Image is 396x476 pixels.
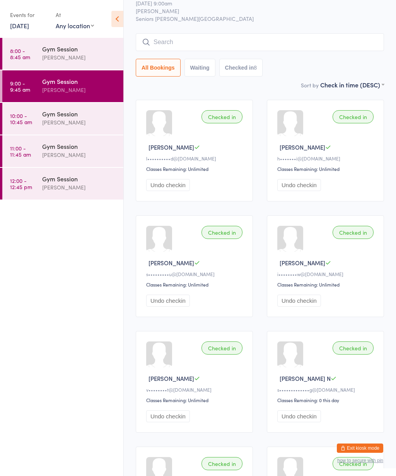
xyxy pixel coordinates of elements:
[42,109,117,118] div: Gym Session
[146,295,190,307] button: Undo checkin
[337,458,383,463] button: how to secure with pin
[254,65,257,71] div: 8
[219,59,263,77] button: Checked in8
[146,155,245,162] div: l••••••••••d@[DOMAIN_NAME]
[10,80,30,92] time: 9:00 - 9:45 am
[146,397,245,403] div: Classes Remaining: Unlimited
[136,33,384,51] input: Search
[201,226,242,239] div: Checked in
[148,374,194,382] span: [PERSON_NAME]
[277,155,376,162] div: h•••••••i@[DOMAIN_NAME]
[2,38,123,70] a: 8:00 -8:45 amGym Session[PERSON_NAME]
[10,48,30,60] time: 8:00 - 8:45 am
[10,113,32,125] time: 10:00 - 10:45 am
[333,341,374,355] div: Checked in
[277,397,376,403] div: Classes Remaining: 0 this day
[42,44,117,53] div: Gym Session
[10,21,29,30] a: [DATE]
[2,135,123,167] a: 11:00 -11:45 amGym Session[PERSON_NAME]
[10,145,31,157] time: 11:00 - 11:45 am
[42,150,117,159] div: [PERSON_NAME]
[136,7,372,15] span: [PERSON_NAME]
[280,259,325,267] span: [PERSON_NAME]
[146,271,245,277] div: s•••••••••u@[DOMAIN_NAME]
[146,410,190,422] button: Undo checkin
[136,59,181,77] button: All Bookings
[277,271,376,277] div: i••••••••w@[DOMAIN_NAME]
[2,103,123,135] a: 10:00 -10:45 amGym Session[PERSON_NAME]
[201,341,242,355] div: Checked in
[42,142,117,150] div: Gym Session
[56,21,94,30] div: Any location
[337,444,383,453] button: Exit kiosk mode
[277,179,321,191] button: Undo checkin
[42,174,117,183] div: Gym Session
[333,110,374,123] div: Checked in
[42,183,117,192] div: [PERSON_NAME]
[56,9,94,21] div: At
[42,53,117,62] div: [PERSON_NAME]
[201,110,242,123] div: Checked in
[280,374,331,382] span: [PERSON_NAME] N
[201,457,242,470] div: Checked in
[146,165,245,172] div: Classes Remaining: Unlimited
[148,143,194,151] span: [PERSON_NAME]
[42,85,117,94] div: [PERSON_NAME]
[146,281,245,288] div: Classes Remaining: Unlimited
[148,259,194,267] span: [PERSON_NAME]
[146,179,190,191] button: Undo checkin
[277,165,376,172] div: Classes Remaining: Unlimited
[301,81,319,89] label: Sort by
[42,77,117,85] div: Gym Session
[320,80,384,89] div: Check in time (DESC)
[280,143,325,151] span: [PERSON_NAME]
[277,295,321,307] button: Undo checkin
[136,15,384,22] span: Seniors [PERSON_NAME][GEOGRAPHIC_DATA]
[184,59,215,77] button: Waiting
[277,410,321,422] button: Undo checkin
[333,457,374,470] div: Checked in
[277,386,376,393] div: s•••••••••••••g@[DOMAIN_NAME]
[277,281,376,288] div: Classes Remaining: Unlimited
[10,9,48,21] div: Events for
[42,118,117,127] div: [PERSON_NAME]
[333,226,374,239] div: Checked in
[2,70,123,102] a: 9:00 -9:45 amGym Session[PERSON_NAME]
[2,168,123,200] a: 12:00 -12:45 pmGym Session[PERSON_NAME]
[10,177,32,190] time: 12:00 - 12:45 pm
[146,386,245,393] div: v••••••••t@[DOMAIN_NAME]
